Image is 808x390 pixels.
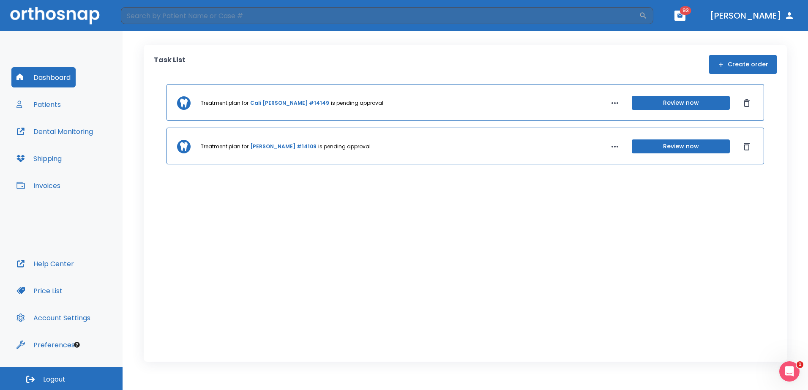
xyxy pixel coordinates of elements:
[740,140,753,153] button: Dismiss
[632,139,730,153] button: Review now
[11,175,66,196] button: Invoices
[201,99,248,107] p: Treatment plan for
[632,96,730,110] button: Review now
[797,361,803,368] span: 1
[11,335,80,355] button: Preferences
[11,94,66,115] button: Patients
[201,143,248,150] p: Treatment plan for
[331,99,383,107] p: is pending approval
[707,8,798,23] button: [PERSON_NAME]
[10,7,100,24] img: Orthosnap
[11,254,79,274] button: Help Center
[11,308,96,328] button: Account Settings
[11,121,98,142] button: Dental Monitoring
[11,281,68,301] button: Price List
[154,55,186,74] p: Task List
[250,143,317,150] a: [PERSON_NAME] #14109
[11,67,76,87] button: Dashboard
[11,148,67,169] button: Shipping
[73,341,81,349] div: Tooltip anchor
[43,375,66,384] span: Logout
[680,6,691,15] span: 93
[740,96,753,110] button: Dismiss
[121,7,639,24] input: Search by Patient Name or Case #
[318,143,371,150] p: is pending approval
[779,361,800,382] iframe: Intercom live chat
[709,55,777,74] button: Create order
[250,99,329,107] a: Cali [PERSON_NAME] #14149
